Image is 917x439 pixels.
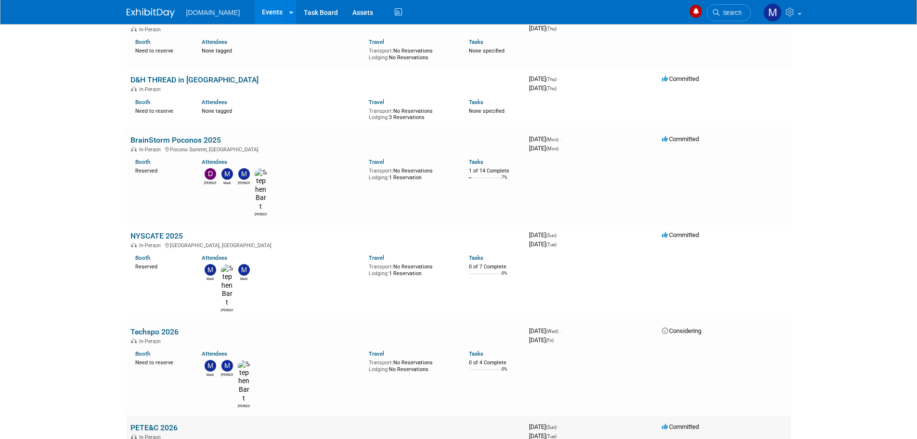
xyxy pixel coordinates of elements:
a: Travel [369,99,384,106]
span: In-Person [139,338,164,345]
span: Committed [662,423,699,430]
img: In-Person Event [131,27,137,31]
span: None specified [469,48,504,54]
span: (Thu) [546,77,556,82]
div: No Reservations 1 Reservation [369,262,454,277]
span: Transport: [369,359,393,366]
span: [DATE] [529,25,556,32]
div: Matthew Levin [221,372,233,377]
span: (Wed) [546,329,558,334]
span: In-Person [139,27,164,33]
span: [DATE] [529,135,561,143]
span: [DATE] [529,231,559,239]
span: None specified [469,108,504,114]
span: (Tue) [546,242,556,247]
div: None tagged [202,46,362,54]
img: Damien Dimino [205,168,216,180]
span: (Thu) [546,26,556,31]
div: No Reservations No Reservations [369,358,454,372]
span: - [558,231,559,239]
div: Pocono Summit, [GEOGRAPHIC_DATA] [130,145,521,153]
div: Mark Triftshauser [238,276,250,281]
span: Committed [662,135,699,143]
span: Committed [662,231,699,239]
span: (Mon) [546,137,558,142]
a: Tasks [469,39,483,45]
a: Tasks [469,350,483,357]
span: [DATE] [529,423,559,430]
a: PETE&C 2026 [130,423,178,432]
div: Reserved [135,262,188,270]
span: Transport: [369,168,393,174]
div: Need to reserve [135,46,188,54]
div: [GEOGRAPHIC_DATA], [GEOGRAPHIC_DATA] [130,241,521,249]
div: No Reservations 1 Reservation [369,166,454,181]
span: Lodging: [369,174,389,181]
span: [DATE] [529,240,556,248]
span: [DATE] [529,336,554,344]
span: [DATE] [529,327,561,334]
img: Stephen Bart [255,168,267,211]
div: 0 of 4 Complete [469,359,521,366]
img: Mark Menzella [205,360,216,372]
a: Booth [135,159,150,165]
span: Lodging: [369,114,389,120]
img: In-Person Event [131,86,137,91]
img: Mark Menzella [763,3,782,22]
span: In-Person [139,86,164,93]
div: Need to reserve [135,106,188,115]
div: 0 of 7 Complete [469,264,521,270]
div: No Reservations No Reservations [369,46,454,61]
img: Matthew Levin [221,360,233,372]
img: In-Person Event [131,434,137,439]
div: 1 of 14 Complete [469,168,521,174]
img: In-Person Event [131,242,137,247]
span: (Mon) [546,146,558,151]
img: Stephen Bart [221,264,233,307]
a: Tasks [469,254,483,261]
a: BrainStorm Poconos 2025 [130,135,221,145]
span: In-Person [139,242,164,249]
a: Booth [135,99,150,106]
span: - [560,327,561,334]
span: [DATE] [529,84,556,92]
a: Travel [369,350,384,357]
img: Mark Menzella [205,264,216,276]
span: In-Person [139,146,164,153]
a: NYSCATE 2025 [130,231,183,240]
div: Mark Menzella [221,180,233,186]
img: ExhibitDay [127,8,175,18]
a: Attendees [202,39,227,45]
img: Matthew Levin [238,168,250,180]
span: Lodging: [369,270,389,277]
td: 0% [502,271,507,284]
span: Lodging: [369,366,389,372]
a: Attendees [202,350,227,357]
span: (Sun) [546,233,556,238]
span: (Sun) [546,425,556,430]
div: No Reservations 3 Reservations [369,106,454,121]
a: D&H THREAD in [GEOGRAPHIC_DATA] [130,75,258,84]
div: Reserved [135,166,188,174]
td: 0% [502,367,507,380]
a: Search [707,4,751,21]
div: Damien Dimino [204,180,216,186]
span: Committed [662,75,699,82]
div: Stephen Bart [221,307,233,313]
div: Mark Menzella [204,372,216,377]
img: Mark Menzella [221,168,233,180]
a: Techspo 2026 [130,327,179,336]
span: - [558,75,559,82]
a: Tasks [469,159,483,165]
td: 7% [502,175,507,188]
span: [DATE] [529,145,558,152]
span: [DOMAIN_NAME] [186,9,240,16]
div: Need to reserve [135,358,188,366]
a: Attendees [202,159,227,165]
a: Travel [369,254,384,261]
img: Stephen Bart [238,360,250,403]
span: Transport: [369,48,393,54]
a: Booth [135,350,150,357]
span: (Tue) [546,434,556,439]
a: Booth [135,39,150,45]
